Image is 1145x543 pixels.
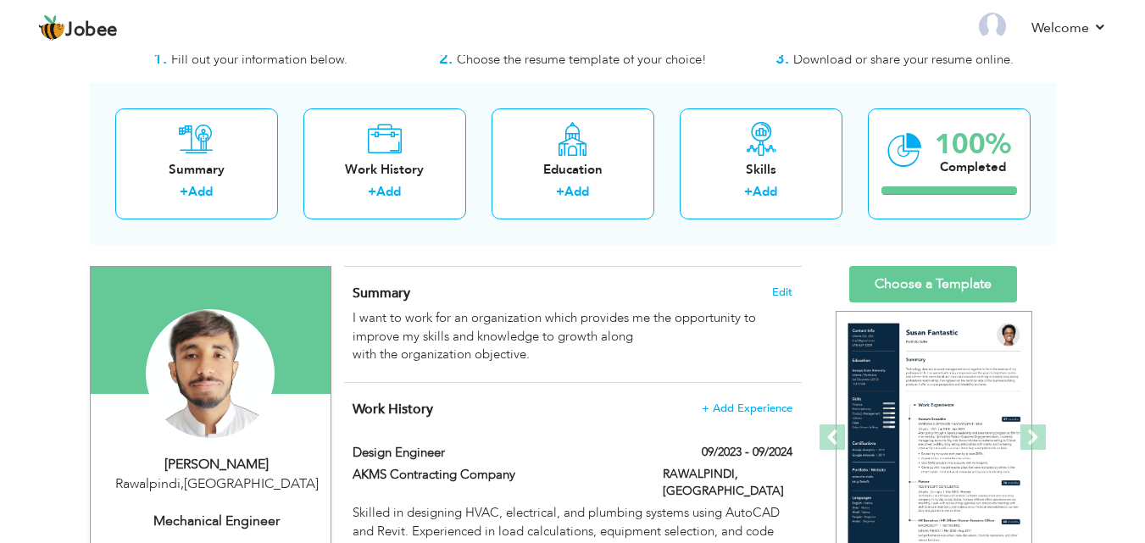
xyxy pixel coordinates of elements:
img: jobee.io [38,14,65,42]
span: , [181,474,184,493]
a: Add [376,183,401,200]
span: Edit [772,286,792,298]
img: Profile Img [979,13,1006,40]
div: Skills [693,161,829,179]
strong: 1. [153,48,167,69]
div: 100% [935,130,1011,158]
img: Muhammad Ahsan Ayub [146,309,275,438]
div: Completed [935,158,1011,176]
a: Add [753,183,777,200]
a: Add [188,183,213,200]
label: + [368,183,376,201]
span: Summary [353,284,410,302]
a: Welcome [1031,18,1107,38]
div: Rawalpindi [GEOGRAPHIC_DATA] [103,474,331,494]
a: Choose a Template [849,266,1017,302]
label: Design Engineer [353,444,637,462]
label: + [744,183,753,201]
label: 09/2023 - 09/2024 [702,444,792,461]
span: Fill out your information below. [171,51,347,68]
div: Summary [129,161,264,179]
div: [PERSON_NAME] [103,455,331,474]
span: Download or share your resume online. [793,51,1014,68]
label: AKMS Contracting Company [353,466,637,484]
span: Choose the resume template of your choice! [457,51,707,68]
span: + Add Experience [702,402,792,414]
a: Add [564,183,589,200]
label: RAWALPINDI, [GEOGRAPHIC_DATA] [663,466,792,500]
span: Work History [353,400,433,418]
label: + [556,183,564,201]
div: I want to work for an organization which provides me the opportunity to improve my skills and kno... [353,309,792,363]
h4: This helps to show the companies you have worked for. [353,401,792,418]
div: Mechanical Engineer [103,512,331,531]
div: Education [505,161,641,179]
strong: 3. [775,48,789,69]
div: Work History [317,161,453,179]
span: Jobee [65,21,118,40]
label: + [180,183,188,201]
a: Jobee [38,14,118,42]
strong: 2. [439,48,453,69]
h4: Adding a summary is a quick and easy way to highlight your experience and interests. [353,285,792,302]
